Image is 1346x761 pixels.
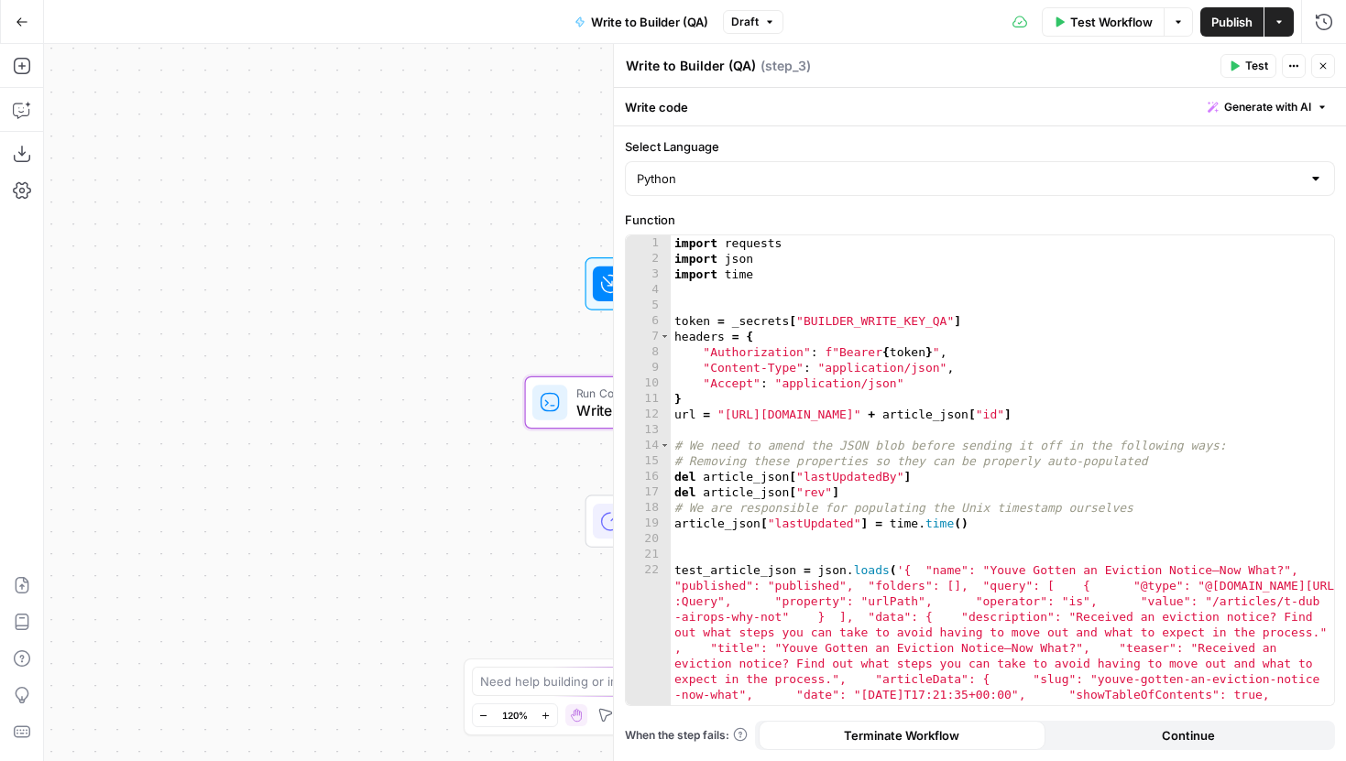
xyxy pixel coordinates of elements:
[626,422,671,438] div: 13
[1200,7,1264,37] button: Publish
[626,235,671,251] div: 1
[626,57,756,75] textarea: Write to Builder (QA)
[626,360,671,375] div: 9
[626,516,671,531] div: 19
[525,495,866,548] div: EndOutput
[1224,99,1311,115] span: Generate with AI
[1220,54,1276,78] button: Test
[626,484,671,500] div: 17
[1162,726,1215,745] span: Continue
[525,376,866,429] div: Run Code · PythonWrite to Builder (QA)Step 3
[626,547,671,562] div: 21
[660,329,670,344] span: Toggle code folding, rows 7 through 11
[761,57,811,75] span: ( step_3 )
[1200,95,1335,119] button: Generate with AI
[1042,7,1164,37] button: Test Workflow
[626,282,671,298] div: 4
[1045,721,1332,750] button: Continue
[625,727,748,744] a: When the step fails:
[564,7,719,37] button: Write to Builder (QA)
[626,407,671,422] div: 12
[1211,13,1253,31] span: Publish
[637,169,1301,188] input: Python
[626,531,671,547] div: 20
[625,211,1335,229] label: Function
[626,438,671,453] div: 14
[626,469,671,484] div: 16
[1245,58,1268,74] span: Test
[626,391,671,407] div: 11
[626,251,671,266] div: 2
[844,726,959,745] span: Terminate Workflow
[614,88,1346,125] div: Write code
[591,13,708,31] span: Write to Builder (QA)
[626,329,671,344] div: 7
[625,137,1335,156] label: Select Language
[576,384,805,401] span: Run Code · Python
[626,298,671,313] div: 5
[731,14,759,30] span: Draft
[626,500,671,516] div: 18
[660,438,670,453] span: Toggle code folding, row 14
[1070,13,1153,31] span: Test Workflow
[626,344,671,360] div: 8
[626,453,671,469] div: 15
[626,375,671,391] div: 10
[626,313,671,329] div: 6
[626,266,671,282] div: 3
[525,257,866,310] div: WorkflowSet InputsInputs
[576,399,805,421] span: Write to Builder (QA)
[502,708,528,723] span: 120%
[723,10,783,34] button: Draft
